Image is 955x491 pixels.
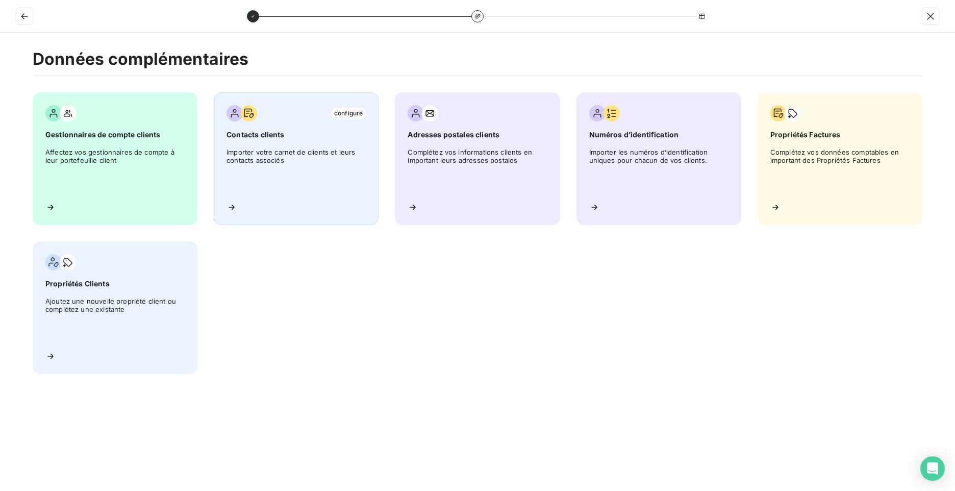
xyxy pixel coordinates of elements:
[408,148,547,194] span: Complétez vos informations clients en important leurs adresses postales
[920,456,945,481] div: Open Intercom Messenger
[227,130,366,140] span: Contacts clients
[45,148,185,194] span: Affectez vos gestionnaires de compte à leur portefeuille client
[227,148,366,194] span: Importer votre carnet de clients et leurs contacts associés
[45,279,185,289] span: Propriétés Clients
[331,107,366,119] span: configuré
[770,130,910,140] span: Propriétés Factures
[589,130,728,140] span: Numéros d’identification
[45,130,185,140] span: Gestionnaires de compte clients
[33,49,922,76] h2: Données complémentaires
[45,297,185,343] span: Ajoutez une nouvelle propriété client ou complétez une existante
[589,148,728,194] span: Importer les numéros d’identification uniques pour chacun de vos clients.
[408,130,547,140] span: Adresses postales clients
[770,148,910,194] span: Complétez vos données comptables en important des Propriétés Factures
